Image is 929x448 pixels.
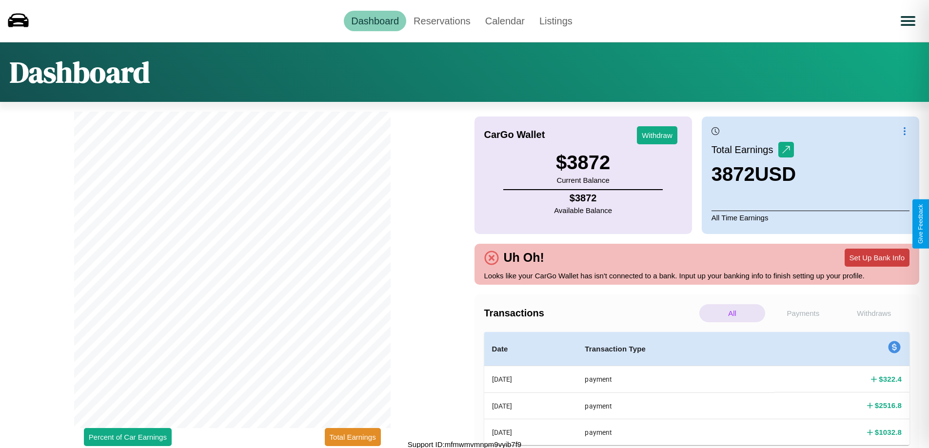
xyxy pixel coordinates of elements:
p: All [699,304,765,322]
h3: 3872 USD [712,163,796,185]
h4: Date [492,343,570,355]
h1: Dashboard [10,52,150,92]
h4: $ 2516.8 [875,400,902,410]
th: [DATE] [484,419,577,445]
button: Set Up Bank Info [845,249,909,267]
p: Current Balance [556,174,610,187]
button: Open menu [894,7,922,35]
th: [DATE] [484,392,577,419]
button: Percent of Car Earnings [84,428,172,446]
h4: Transactions [484,308,697,319]
p: Looks like your CarGo Wallet has isn't connected to a bank. Input up your banking info to finish ... [484,269,910,282]
h4: $ 1032.8 [875,427,902,437]
th: payment [577,392,774,419]
th: payment [577,419,774,445]
p: Withdraws [841,304,907,322]
button: Total Earnings [325,428,381,446]
p: Available Balance [554,204,612,217]
a: Reservations [406,11,478,31]
h3: $ 3872 [556,152,610,174]
th: [DATE] [484,366,577,393]
p: All Time Earnings [712,211,909,224]
a: Dashboard [344,11,406,31]
th: payment [577,366,774,393]
p: Payments [770,304,836,322]
a: Listings [532,11,580,31]
button: Withdraw [637,126,677,144]
div: Give Feedback [917,204,924,244]
p: Total Earnings [712,141,778,158]
h4: Transaction Type [585,343,767,355]
h4: CarGo Wallet [484,129,545,140]
h4: $ 3872 [554,193,612,204]
table: simple table [484,332,910,445]
h4: Uh Oh! [499,251,549,265]
h4: $ 322.4 [879,374,902,384]
a: Calendar [478,11,532,31]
